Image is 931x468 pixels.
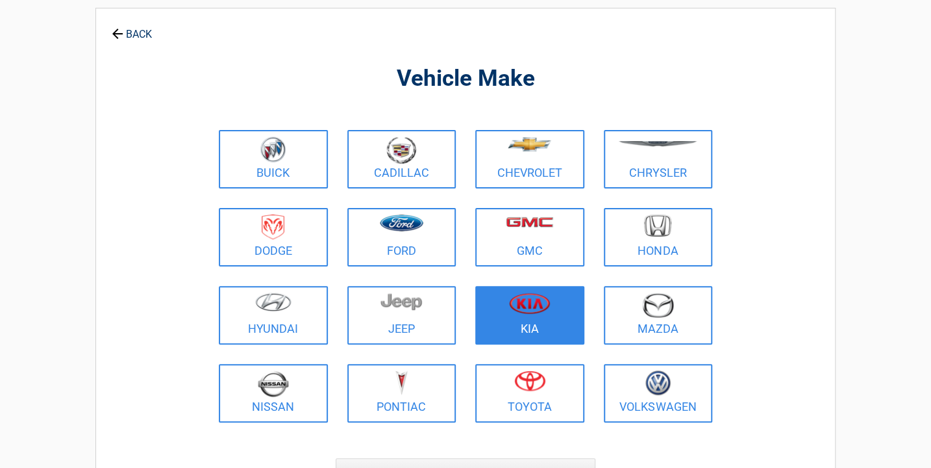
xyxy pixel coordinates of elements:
[644,214,671,237] img: honda
[508,137,551,151] img: chevrolet
[255,292,292,311] img: hyundai
[380,214,423,231] img: ford
[109,17,155,40] a: BACK
[219,286,328,344] a: Hyundai
[216,64,715,94] h2: Vehicle Make
[645,370,671,396] img: volkswagen
[219,208,328,266] a: Dodge
[475,286,584,344] a: Kia
[258,370,289,397] img: nissan
[380,292,422,311] img: jeep
[395,370,408,395] img: pontiac
[260,136,286,162] img: buick
[347,364,456,422] a: Pontiac
[347,286,456,344] a: Jeep
[604,208,713,266] a: Honda
[347,130,456,188] a: Cadillac
[604,364,713,422] a: Volkswagen
[509,292,550,314] img: kia
[475,208,584,266] a: GMC
[219,130,328,188] a: Buick
[262,214,284,240] img: dodge
[641,292,674,318] img: mazda
[506,216,553,227] img: gmc
[618,141,697,147] img: chrysler
[604,286,713,344] a: Mazda
[604,130,713,188] a: Chrysler
[475,364,584,422] a: Toyota
[514,370,545,391] img: toyota
[386,136,416,164] img: cadillac
[475,130,584,188] a: Chevrolet
[347,208,456,266] a: Ford
[219,364,328,422] a: Nissan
